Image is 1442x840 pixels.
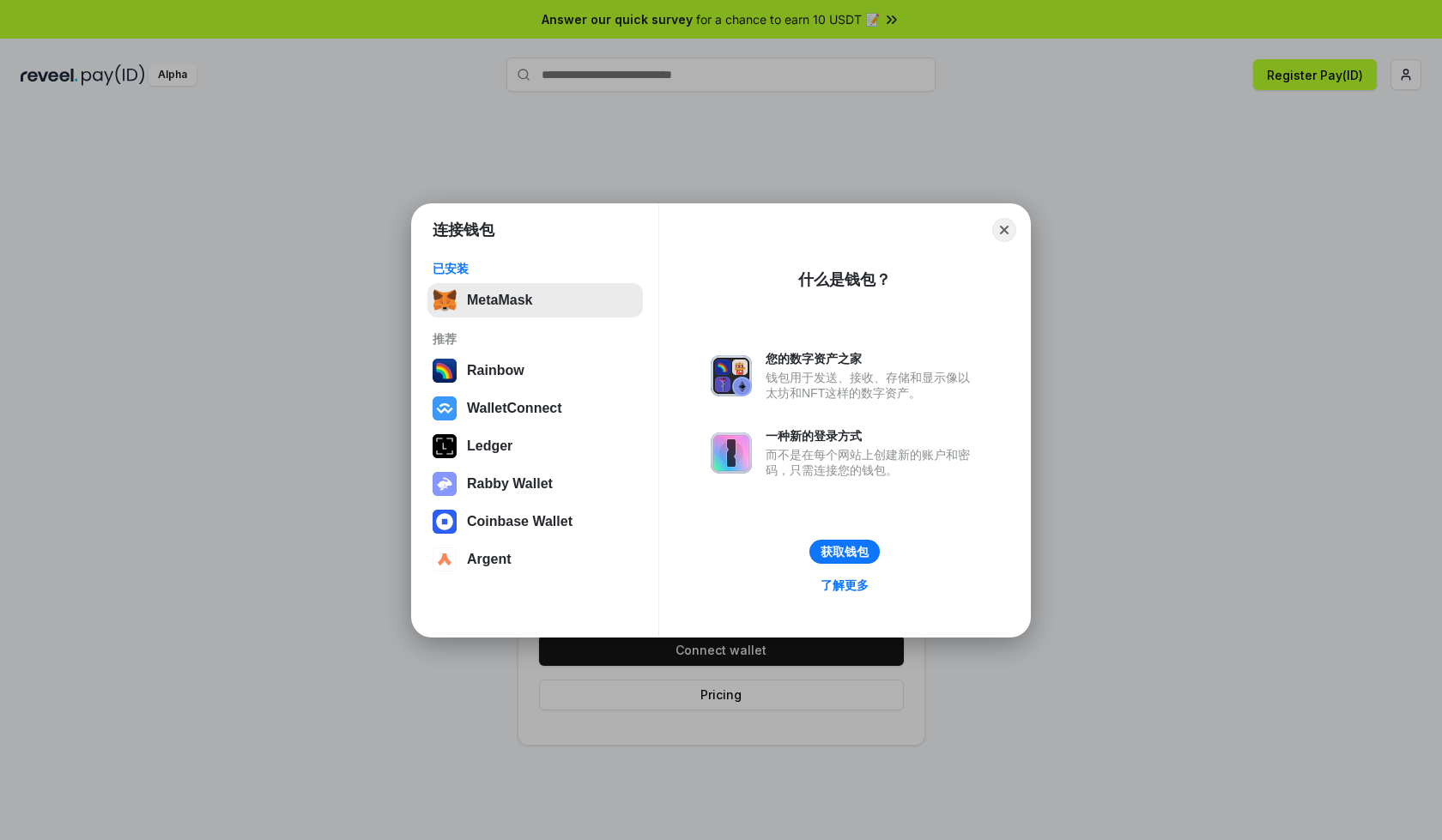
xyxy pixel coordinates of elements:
[711,355,752,396] img: svg+xml,%3Csvg%20xmlns%3D%22http%3A%2F%2Fwww.w3.org%2F2000%2Fsvg%22%20fill%3D%22none%22%20viewBox...
[427,467,643,501] button: Rabby Wallet
[433,396,457,420] img: svg+xml,%3Csvg%20width%3D%2228%22%20height%3D%2228%22%20viewBox%3D%220%200%2028%2028%22%20fill%3D...
[433,359,457,383] img: svg+xml,%3Csvg%20width%3D%22120%22%20height%3D%22120%22%20viewBox%3D%220%200%20120%20120%22%20fil...
[467,438,512,454] div: Ledger
[467,476,553,492] div: Rabby Wallet
[821,577,869,593] div: 了解更多
[427,505,643,539] button: Coinbase Wallet
[433,261,638,276] div: 已安装
[467,514,573,529] div: Coinbase Wallet
[766,447,978,478] div: 而不是在每个网站上创建新的账户和密码，只需连接您的钱包。
[467,363,524,378] div: Rainbow
[427,283,643,317] button: MetaMask
[766,428,978,444] div: 一种新的登录方式
[810,574,879,596] a: 了解更多
[809,540,880,564] button: 获取钱包
[798,269,891,290] div: 什么是钱包？
[433,331,638,347] div: 推荐
[433,220,494,240] h1: 连接钱包
[467,401,562,416] div: WalletConnect
[427,391,643,426] button: WalletConnect
[766,370,978,401] div: 钱包用于发送、接收、存储和显示像以太坊和NFT这样的数字资产。
[433,472,457,496] img: svg+xml,%3Csvg%20xmlns%3D%22http%3A%2F%2Fwww.w3.org%2F2000%2Fsvg%22%20fill%3D%22none%22%20viewBox...
[433,434,457,458] img: svg+xml,%3Csvg%20xmlns%3D%22http%3A%2F%2Fwww.w3.org%2F2000%2Fsvg%22%20width%3D%2228%22%20height%3...
[433,510,457,534] img: svg+xml,%3Csvg%20width%3D%2228%22%20height%3D%2228%22%20viewBox%3D%220%200%2028%2028%22%20fill%3D...
[433,547,457,571] img: svg+xml,%3Csvg%20width%3D%2228%22%20height%3D%2228%22%20viewBox%3D%220%200%2028%2028%22%20fill%3D...
[992,218,1016,242] button: Close
[427,542,643,577] button: Argent
[766,351,978,366] div: 您的数字资产之家
[467,293,532,308] div: MetaMask
[467,552,512,567] div: Argent
[427,354,643,388] button: Rainbow
[711,432,752,474] img: svg+xml,%3Csvg%20xmlns%3D%22http%3A%2F%2Fwww.w3.org%2F2000%2Fsvg%22%20fill%3D%22none%22%20viewBox...
[821,544,869,559] div: 获取钱包
[427,429,643,463] button: Ledger
[433,288,457,312] img: svg+xml,%3Csvg%20fill%3D%22none%22%20height%3D%2233%22%20viewBox%3D%220%200%2035%2033%22%20width%...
